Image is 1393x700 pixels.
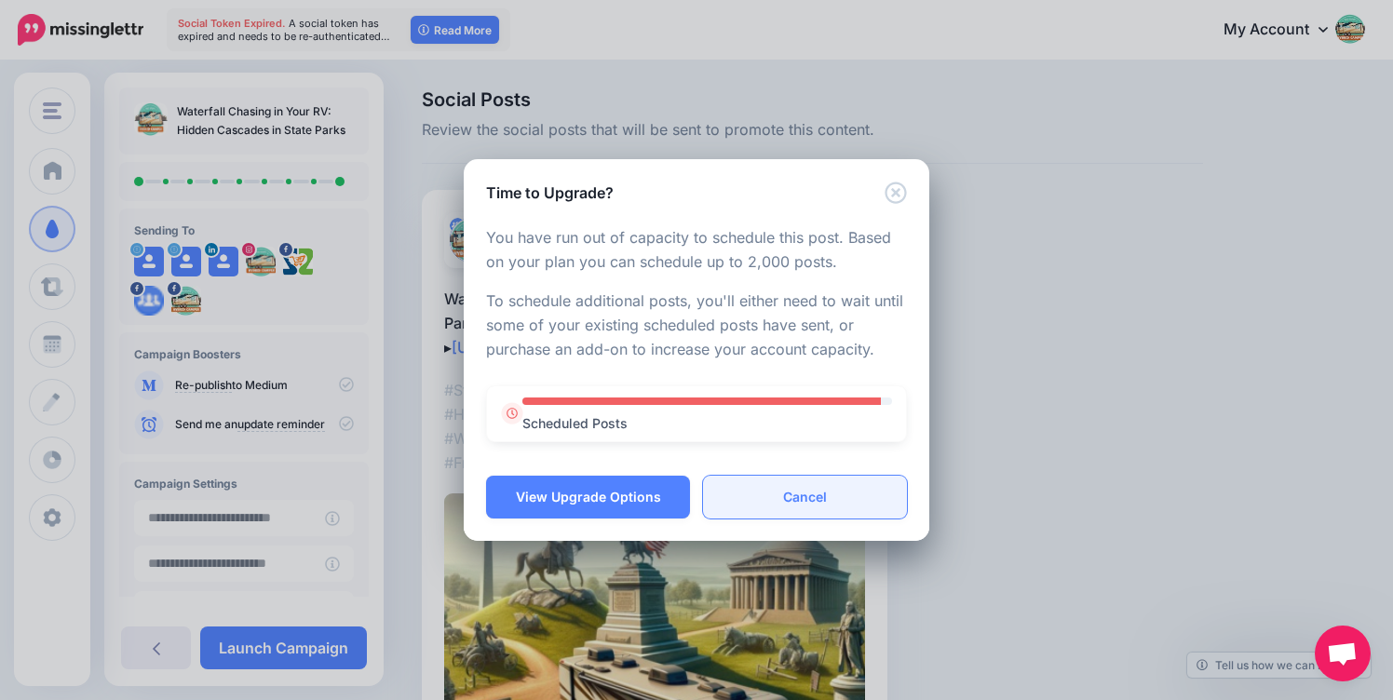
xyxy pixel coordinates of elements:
[885,182,907,205] button: Close
[703,476,907,518] a: Cancel
[486,182,614,204] h5: Time to Upgrade?
[522,412,892,434] p: Scheduled Posts
[486,476,690,518] button: View Upgrade Options
[486,226,907,275] p: You have run out of capacity to schedule this post. Based on your plan you can schedule up to 2,0...
[486,289,907,362] p: To schedule additional posts, you'll either need to wait until some of your existing scheduled po...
